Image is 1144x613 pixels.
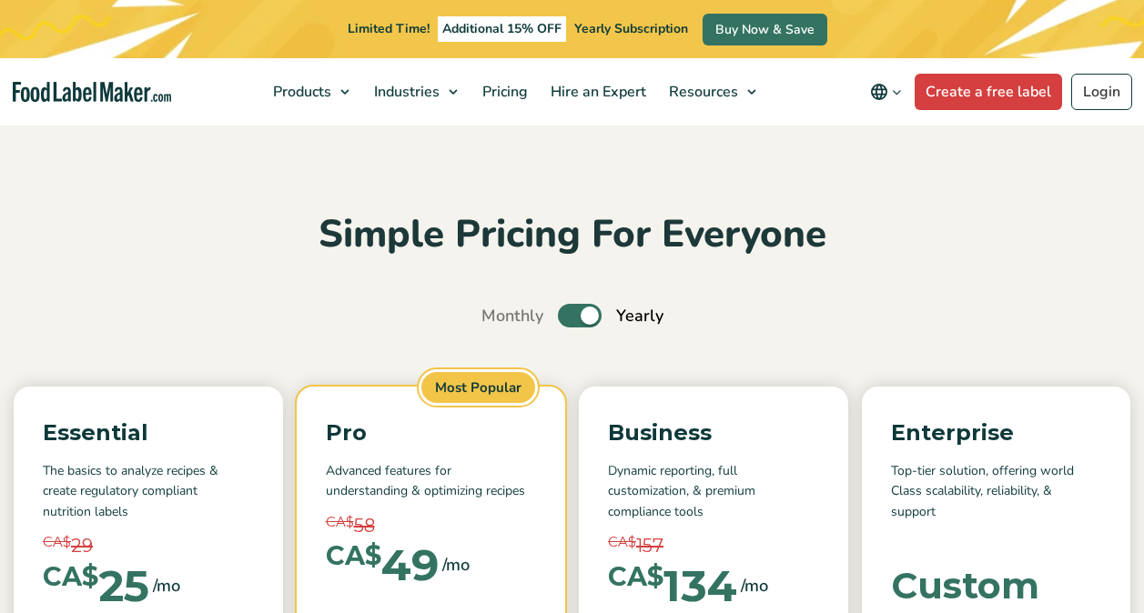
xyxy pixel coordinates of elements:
[71,532,93,559] span: 29
[857,74,915,110] button: Change language
[471,58,535,126] a: Pricing
[326,416,537,450] p: Pro
[741,573,768,598] span: /mo
[14,210,1130,260] h2: Simple Pricing For Everyone
[608,564,663,590] span: CA$
[703,14,827,45] a: Buy Now & Save
[354,512,375,539] span: 58
[915,74,1062,110] a: Create a free label
[558,304,602,327] label: Toggle
[348,20,430,37] span: Limited Time!
[43,564,98,590] span: CA$
[369,82,441,102] span: Industries
[663,82,740,102] span: Resources
[363,58,467,126] a: Industries
[574,20,688,37] span: Yearly Subscription
[481,304,543,328] span: Monthly
[438,16,566,42] span: Additional 15% OFF
[442,552,470,578] span: /mo
[43,532,71,553] span: CA$
[891,416,1102,450] p: Enterprise
[326,461,537,502] p: Advanced features for understanding & optimizing recipes
[13,82,171,103] a: Food Label Maker homepage
[616,304,663,328] span: Yearly
[326,543,381,569] span: CA$
[1071,74,1132,110] a: Login
[43,564,149,608] div: 25
[545,82,648,102] span: Hire an Expert
[658,58,765,126] a: Resources
[608,564,737,608] div: 134
[477,82,530,102] span: Pricing
[608,461,819,522] p: Dynamic reporting, full customization, & premium compliance tools
[608,532,636,553] span: CA$
[262,58,359,126] a: Products
[326,543,439,587] div: 49
[419,369,538,407] span: Most Popular
[636,532,663,559] span: 157
[540,58,653,126] a: Hire an Expert
[43,461,254,522] p: The basics to analyze recipes & create regulatory compliant nutrition labels
[326,512,354,533] span: CA$
[43,416,254,450] p: Essential
[891,568,1039,604] div: Custom
[153,573,180,598] span: /mo
[268,82,333,102] span: Products
[891,461,1102,522] p: Top-tier solution, offering world Class scalability, reliability, & support
[608,416,819,450] p: Business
